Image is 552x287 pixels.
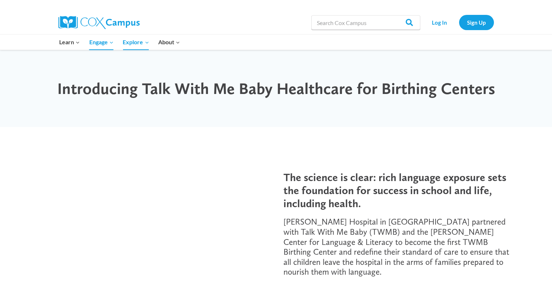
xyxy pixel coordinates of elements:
[283,171,506,210] span: The science is clear: rich language exposure sets the foundation for success in school and life, ...
[158,37,180,47] span: About
[59,37,80,47] span: Learn
[311,15,420,30] input: Search Cox Campus
[459,15,494,30] a: Sign Up
[283,217,509,277] span: [PERSON_NAME] Hospital in [GEOGRAPHIC_DATA] partnered with Talk With Me Baby (TWMB) and the [PERS...
[55,34,185,50] nav: Primary Navigation
[89,37,114,47] span: Engage
[58,16,140,29] img: Cox Campus
[123,37,149,47] span: Explore
[57,79,496,98] h1: Introducing Talk With Me Baby Healthcare for Birthing Centers
[424,15,455,30] a: Log In
[41,156,269,284] iframe: TWMB @ Birthing Centers Trailer
[424,15,494,30] nav: Secondary Navigation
